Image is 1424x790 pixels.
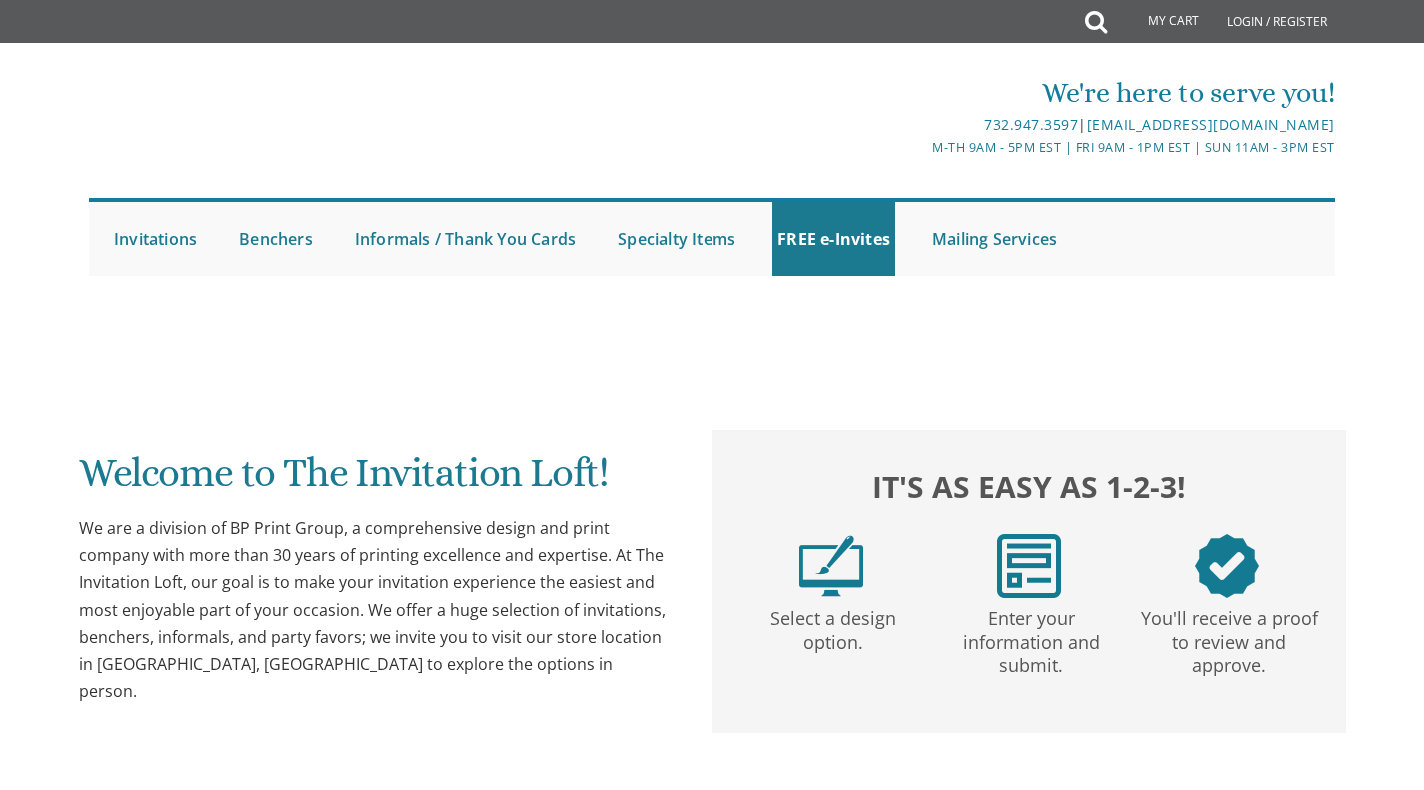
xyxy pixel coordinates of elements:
a: Specialty Items [613,202,740,276]
a: Benchers [234,202,318,276]
img: step2.png [997,534,1061,598]
p: Select a design option. [738,598,928,655]
a: 732.947.3597 [984,115,1078,134]
a: Invitations [109,202,202,276]
div: M-Th 9am - 5pm EST | Fri 9am - 1pm EST | Sun 11am - 3pm EST [506,137,1335,158]
img: step3.png [1195,534,1259,598]
h1: Welcome to The Invitation Loft! [79,451,673,510]
p: Enter your information and submit. [936,598,1126,678]
a: My Cart [1105,2,1213,42]
div: We're here to serve you! [506,73,1335,113]
img: step1.png [799,534,863,598]
a: Informals / Thank You Cards [350,202,581,276]
a: Mailing Services [927,202,1062,276]
h2: It's as easy as 1-2-3! [732,464,1326,509]
div: We are a division of BP Print Group, a comprehensive design and print company with more than 30 y... [79,515,673,705]
p: You'll receive a proof to review and approve. [1134,598,1324,678]
a: FREE e-Invites [772,202,895,276]
div: | [506,113,1335,137]
a: [EMAIL_ADDRESS][DOMAIN_NAME] [1087,115,1335,134]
